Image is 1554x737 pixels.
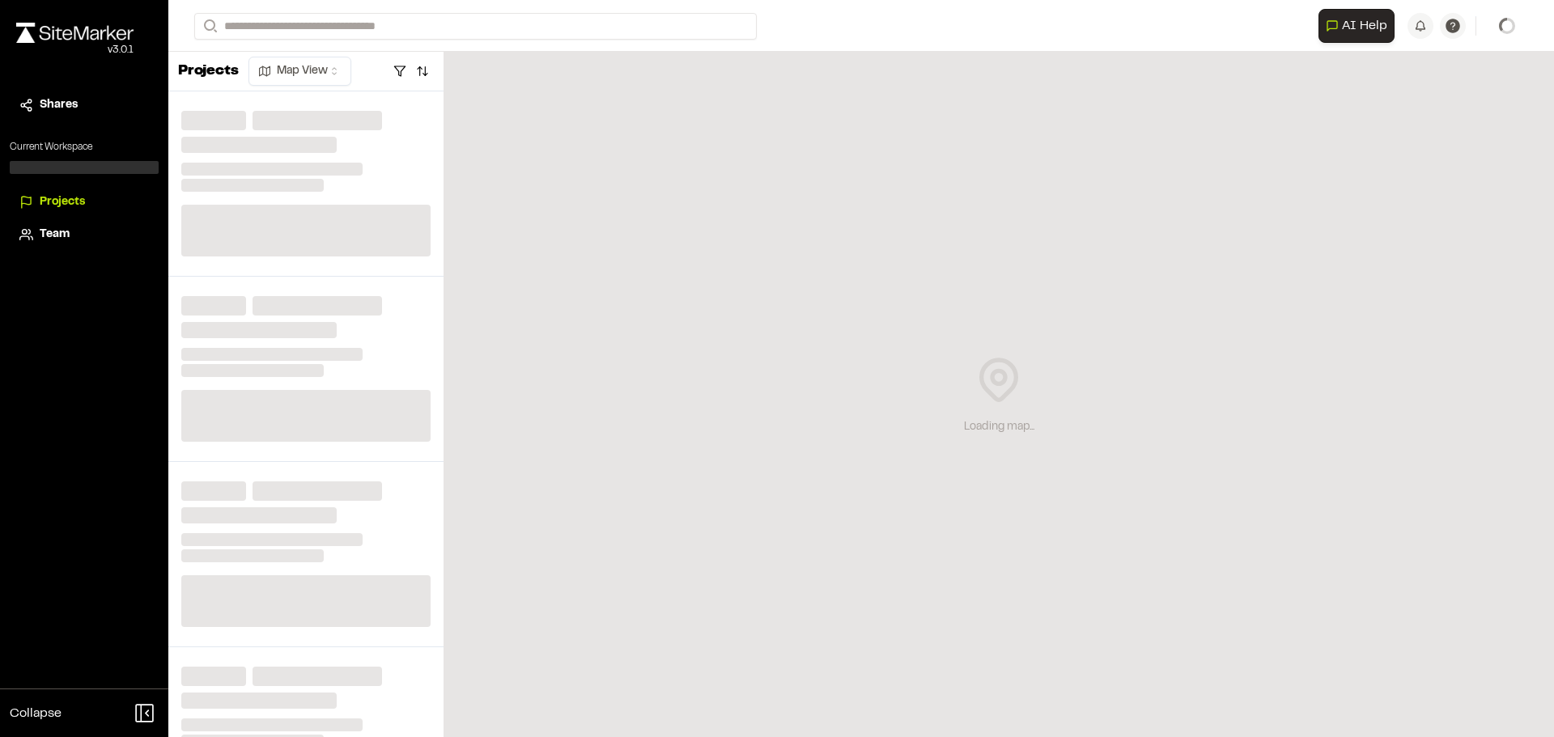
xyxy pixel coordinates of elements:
[10,704,62,723] span: Collapse
[16,23,134,43] img: rebrand.png
[19,193,149,211] a: Projects
[194,13,223,40] button: Search
[1318,9,1395,43] button: Open AI Assistant
[10,140,159,155] p: Current Workspace
[19,226,149,244] a: Team
[19,96,149,114] a: Shares
[40,193,85,211] span: Projects
[40,96,78,114] span: Shares
[178,61,239,83] p: Projects
[16,43,134,57] div: Oh geez...please don't...
[1318,9,1401,43] div: Open AI Assistant
[1342,16,1387,36] span: AI Help
[40,226,70,244] span: Team
[964,418,1034,436] div: Loading map...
